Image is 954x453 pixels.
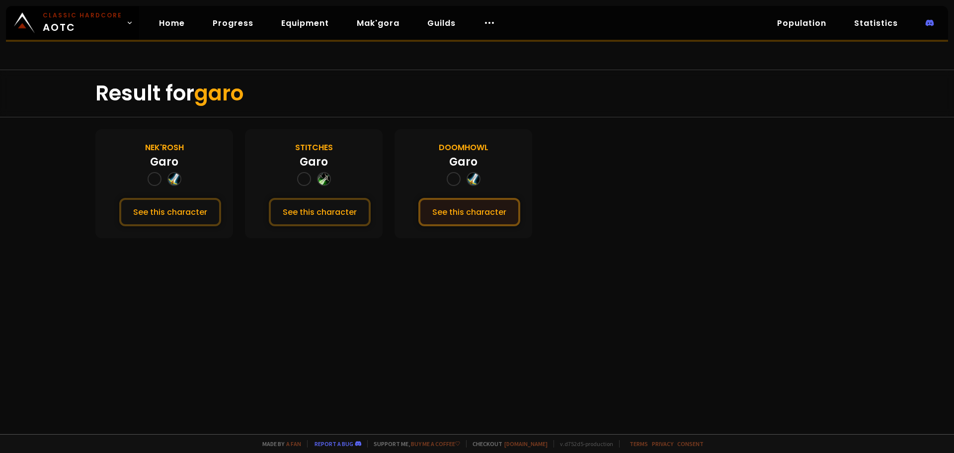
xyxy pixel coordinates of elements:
a: Terms [630,440,648,448]
button: See this character [418,198,520,226]
div: Garo [300,154,328,170]
div: Garo [449,154,477,170]
a: Home [151,13,193,33]
span: Checkout [466,440,548,448]
a: Consent [677,440,704,448]
small: Classic Hardcore [43,11,122,20]
span: garo [194,79,243,108]
span: AOTC [43,11,122,35]
button: See this character [269,198,371,226]
button: See this character [119,198,221,226]
a: Report a bug [315,440,353,448]
a: [DOMAIN_NAME] [504,440,548,448]
a: Population [769,13,834,33]
div: Doomhowl [439,141,488,154]
div: Nek'Rosh [145,141,184,154]
span: Support me, [367,440,460,448]
a: Privacy [652,440,673,448]
span: Made by [256,440,301,448]
a: Mak'gora [349,13,407,33]
div: Stitches [295,141,333,154]
a: Statistics [846,13,906,33]
div: Result for [95,70,859,117]
div: Garo [150,154,178,170]
a: Progress [205,13,261,33]
a: Buy me a coffee [411,440,460,448]
span: v. d752d5 - production [554,440,613,448]
a: Classic HardcoreAOTC [6,6,139,40]
a: Equipment [273,13,337,33]
a: Guilds [419,13,464,33]
a: a fan [286,440,301,448]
